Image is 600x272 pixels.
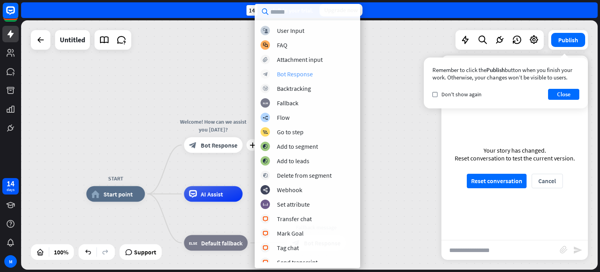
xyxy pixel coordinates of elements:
div: Reset conversation to test the current version. [455,154,575,162]
button: Close [548,89,579,100]
div: Go to step [277,128,304,136]
div: Add to segment [277,142,318,150]
div: 100% [52,246,71,258]
div: Untitled [60,30,85,50]
i: block_bot_response [263,72,268,77]
a: 14 days [2,178,19,195]
button: Cancel [532,174,563,188]
i: block_user_input [263,28,268,33]
div: Backtracking [277,85,311,92]
div: Welcome! How can we assist you [DATE]? [178,118,248,133]
i: block_livechat [262,245,268,250]
i: block_set_attribute [263,202,268,207]
div: Attachment input [277,56,323,63]
span: Start point [104,190,133,198]
span: AI Assist [201,190,223,198]
span: Don't show again [441,91,482,98]
span: Support [134,246,156,258]
div: FAQ [277,41,287,49]
div: Add to leads [277,157,309,165]
span: Default fallback [201,239,243,247]
div: Flow [277,113,289,121]
i: block_add_to_segment [262,159,268,164]
div: Delete from segment [277,171,332,179]
div: Fallback [277,99,298,107]
i: block_delete_from_segment [263,173,268,178]
i: block_backtracking [263,86,268,91]
i: send [573,245,582,255]
div: M [4,255,17,268]
div: 14 [246,5,257,16]
div: days left in your trial. [246,5,313,16]
i: block_fallback [189,239,197,247]
div: START [80,175,151,182]
i: block_livechat [262,231,268,236]
div: Transfer chat [277,215,312,223]
i: block_livechat [262,216,268,222]
div: days [7,187,14,193]
div: User Input [277,27,304,34]
div: Mark Goal [277,229,304,237]
i: builder_tree [262,115,268,120]
div: Webhook [277,186,302,194]
div: 14 [7,180,14,187]
button: Publish [551,33,585,47]
div: Set attribute [277,200,310,208]
i: plus [250,142,255,148]
i: webhooks [263,187,268,193]
i: block_fallback [263,101,268,106]
div: Bot Response [277,70,313,78]
i: block_attachment [560,246,568,254]
i: block_goto [262,130,268,135]
i: block_faq [263,43,268,48]
i: block_add_to_segment [262,144,268,149]
i: block_attachment [263,57,268,62]
div: Remember to click the button when you finish your work. Otherwise, your changes won’t be visible ... [432,66,579,81]
span: Bot Response [201,141,237,149]
i: block_livechat [262,260,268,265]
button: Reset conversation [467,174,527,188]
button: Open LiveChat chat widget [6,3,30,27]
div: Send transcript [277,258,318,266]
span: Publish [486,66,505,74]
div: Your story has changed. [455,146,575,154]
div: Tag chat [277,244,299,252]
i: home_2 [91,190,100,198]
i: block_bot_response [189,141,197,149]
